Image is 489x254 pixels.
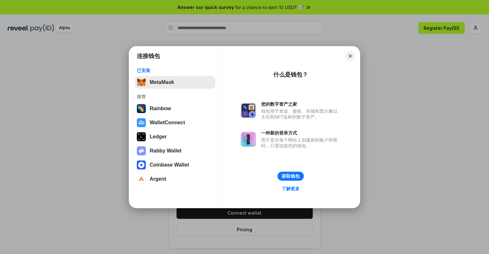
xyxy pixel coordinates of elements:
a: 了解更多 [278,184,303,193]
div: 您的数字资产之家 [261,101,341,107]
div: Coinbase Wallet [150,162,189,168]
div: Rabby Wallet [150,148,182,154]
div: 钱包用于发送、接收、存储和显示像以太坊和NFT这样的数字资产。 [261,108,341,120]
div: 推荐 [137,94,213,100]
div: 而不是在每个网站上创建新的账户和密码，只需连接您的钱包。 [261,137,341,149]
div: 已安装 [137,68,213,73]
img: svg+xml,%3Csvg%20width%3D%2228%22%20height%3D%2228%22%20viewBox%3D%220%200%2028%2028%22%20fill%3D... [137,175,146,184]
div: 什么是钱包？ [273,71,308,78]
div: Argent [150,176,166,182]
button: Rabby Wallet [135,144,215,157]
button: Coinbase Wallet [135,159,215,171]
button: Rainbow [135,102,215,115]
h1: 连接钱包 [137,52,160,60]
div: 了解更多 [282,186,300,192]
img: svg+xml,%3Csvg%20xmlns%3D%22http%3A%2F%2Fwww.w3.org%2F2000%2Fsvg%22%20fill%3D%22none%22%20viewBox... [137,146,146,155]
button: Close [346,52,355,61]
div: 获取钱包 [282,173,300,179]
img: svg+xml,%3Csvg%20fill%3D%22none%22%20height%3D%2233%22%20viewBox%3D%220%200%2035%2033%22%20width%... [137,78,146,87]
img: svg+xml,%3Csvg%20width%3D%22120%22%20height%3D%22120%22%20viewBox%3D%220%200%20120%20120%22%20fil... [137,104,146,113]
div: Ledger [150,134,167,140]
button: WalletConnect [135,116,215,129]
img: svg+xml,%3Csvg%20width%3D%2228%22%20height%3D%2228%22%20viewBox%3D%220%200%2028%2028%22%20fill%3D... [137,160,146,169]
img: svg+xml,%3Csvg%20width%3D%2228%22%20height%3D%2228%22%20viewBox%3D%220%200%2028%2028%22%20fill%3D... [137,118,146,127]
img: svg+xml,%3Csvg%20xmlns%3D%22http%3A%2F%2Fwww.w3.org%2F2000%2Fsvg%22%20fill%3D%22none%22%20viewBox... [241,103,256,118]
div: WalletConnect [150,120,185,126]
button: MetaMask [135,76,215,89]
button: 获取钱包 [278,172,304,181]
div: 一种新的登录方式 [261,130,341,136]
div: MetaMask [150,79,174,85]
img: svg+xml,%3Csvg%20xmlns%3D%22http%3A%2F%2Fwww.w3.org%2F2000%2Fsvg%22%20width%3D%2228%22%20height%3... [137,132,146,141]
img: svg+xml,%3Csvg%20xmlns%3D%22http%3A%2F%2Fwww.w3.org%2F2000%2Fsvg%22%20fill%3D%22none%22%20viewBox... [241,132,256,147]
button: Ledger [135,130,215,143]
div: Rainbow [150,106,171,111]
button: Argent [135,173,215,185]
